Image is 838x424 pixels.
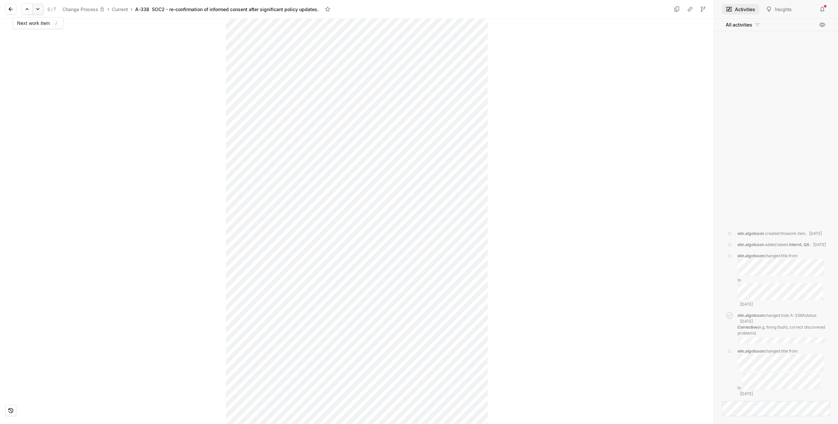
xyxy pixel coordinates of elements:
[135,6,149,13] div: A-338
[107,6,109,12] div: ›
[152,6,319,13] div: SOC2 - re-confirmation of informed consent after significant policy updates.
[111,5,129,14] a: Current
[738,313,826,343] div: changed todo A-338A status.
[47,6,56,13] div: 6 7
[738,242,764,247] span: elin.algotsson
[63,6,98,13] div: Change Process
[13,17,63,29] div: Next work item
[738,231,764,236] span: elin.algotsson
[738,253,826,307] div: changed title from to .
[740,319,753,324] span: [DATE]
[762,4,796,14] button: Insights
[51,7,53,12] span: /
[131,6,133,12] div: ›
[738,324,826,336] p: (e.g. fixing faults, correct discovered problems)
[52,20,59,27] kbd: j
[738,242,826,248] div: added labels .
[738,325,757,330] strong: Corrective
[61,5,106,14] a: Change Process
[738,253,764,258] span: elin.algotsson
[740,391,753,396] span: [DATE]
[740,302,753,307] span: [DATE]
[722,20,765,30] button: All activities
[722,4,759,14] button: Activities
[738,349,764,354] span: elin.algotsson
[738,313,764,318] span: elin.algotsson
[738,348,826,397] div: changed title from to .
[726,21,752,28] span: All activities
[738,231,822,237] div: created this work item .
[789,242,810,247] span: Internt, QA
